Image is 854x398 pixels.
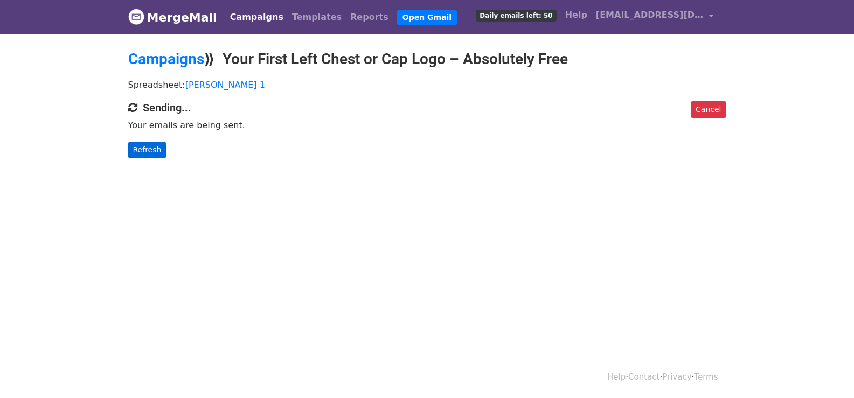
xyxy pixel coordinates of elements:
[226,6,288,28] a: Campaigns
[596,9,704,22] span: [EMAIL_ADDRESS][DOMAIN_NAME]
[662,372,691,382] a: Privacy
[561,4,592,26] a: Help
[476,10,556,22] span: Daily emails left: 50
[128,50,204,68] a: Campaigns
[128,79,726,90] p: Spreadsheet:
[128,142,166,158] a: Refresh
[128,9,144,25] img: MergeMail logo
[694,372,718,382] a: Terms
[607,372,626,382] a: Help
[691,101,726,118] a: Cancel
[185,80,265,90] a: [PERSON_NAME] 1
[128,50,726,68] h2: ⟫ Your First Left Chest or Cap Logo – Absolutely Free
[128,120,726,131] p: Your emails are being sent.
[128,6,217,29] a: MergeMail
[628,372,659,382] a: Contact
[592,4,718,30] a: [EMAIL_ADDRESS][DOMAIN_NAME]
[128,101,726,114] h4: Sending...
[288,6,346,28] a: Templates
[397,10,457,25] a: Open Gmail
[471,4,560,26] a: Daily emails left: 50
[346,6,393,28] a: Reports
